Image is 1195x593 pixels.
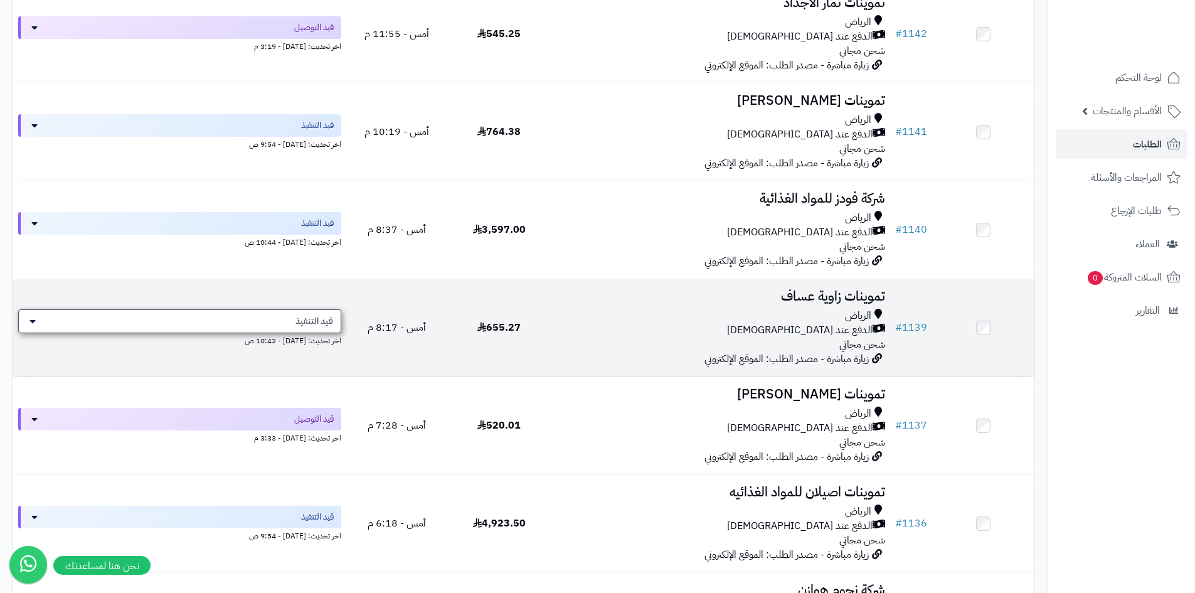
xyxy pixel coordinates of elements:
span: أمس - 7:28 م [368,418,426,433]
span: الطلبات [1133,136,1162,153]
span: شحن مجاني [839,141,885,156]
span: العملاء [1135,235,1160,253]
span: شحن مجاني [839,435,885,450]
a: الطلبات [1056,129,1187,159]
span: الرياض [845,505,871,519]
h3: تموينات زاوية عساف [555,289,885,304]
a: #1136 [895,516,927,531]
span: زيارة مباشرة - مصدر الطلب: الموقع الإلكتروني [704,58,869,73]
span: # [895,26,902,41]
div: اخر تحديث: [DATE] - 10:42 ص [18,333,341,346]
span: الدفع عند [DEMOGRAPHIC_DATA] [727,519,873,533]
span: 0 [1088,271,1103,286]
span: أمس - 6:18 م [368,516,426,531]
div: اخر تحديث: [DATE] - 9:54 ص [18,528,341,542]
span: 655.27 [477,320,521,335]
div: اخر تحديث: [DATE] - 9:54 ص [18,137,341,150]
span: السلات المتروكة [1086,269,1162,286]
span: الدفع عند [DEMOGRAPHIC_DATA] [727,29,873,44]
span: # [895,222,902,237]
span: شحن مجاني [839,239,885,254]
img: logo-2.png [1110,28,1183,55]
span: 545.25 [477,26,521,41]
span: زيارة مباشرة - مصدر الطلب: الموقع الإلكتروني [704,449,869,464]
span: قيد التوصيل [294,413,334,425]
span: 520.01 [477,418,521,433]
span: الرياض [845,113,871,127]
h3: تموينات [PERSON_NAME] [555,93,885,108]
span: قيد التنفيذ [301,217,334,230]
a: التقارير [1056,296,1187,326]
span: زيارة مباشرة - مصدر الطلب: الموقع الإلكتروني [704,254,869,269]
span: أمس - 10:19 م [364,124,429,139]
span: المراجعات والأسئلة [1091,169,1162,186]
span: الرياض [845,211,871,225]
div: اخر تحديث: [DATE] - 3:33 م [18,430,341,444]
span: # [895,124,902,139]
h3: تموينات اصيلان للمواد الغذائيه [555,485,885,500]
a: لوحة التحكم [1056,63,1187,93]
div: اخر تحديث: [DATE] - 3:19 م [18,39,341,52]
span: # [895,320,902,335]
span: الرياض [845,407,871,421]
span: زيارة مباشرة - مصدر الطلب: الموقع الإلكتروني [704,156,869,171]
span: # [895,418,902,433]
span: 4,923.50 [473,516,526,531]
span: # [895,516,902,531]
span: شحن مجاني [839,337,885,352]
a: طلبات الإرجاع [1056,196,1187,226]
span: الدفع عند [DEMOGRAPHIC_DATA] [727,421,873,435]
span: الرياض [845,15,871,29]
a: #1141 [895,124,927,139]
span: الأقسام والمنتجات [1093,102,1162,120]
span: أمس - 8:37 م [368,222,426,237]
span: قيد التنفيذ [301,119,334,132]
span: طلبات الإرجاع [1111,202,1162,220]
a: #1137 [895,418,927,433]
span: لوحة التحكم [1115,69,1162,87]
span: قيد التنفيذ [301,511,334,523]
a: السلات المتروكة0 [1056,262,1187,292]
span: زيارة مباشرة - مصدر الطلب: الموقع الإلكتروني [704,351,869,366]
a: المراجعات والأسئلة [1056,163,1187,193]
span: قيد التنفيذ [295,315,333,328]
a: العملاء [1056,229,1187,259]
span: قيد التوصيل [294,21,334,34]
a: #1140 [895,222,927,237]
h3: شركة فودز للمواد الغذائية [555,191,885,206]
a: #1142 [895,26,927,41]
span: التقارير [1136,302,1160,319]
span: شحن مجاني [839,43,885,58]
div: اخر تحديث: [DATE] - 10:44 ص [18,235,341,248]
span: 764.38 [477,124,521,139]
span: 3,597.00 [473,222,526,237]
a: #1139 [895,320,927,335]
span: الدفع عند [DEMOGRAPHIC_DATA] [727,225,873,240]
h3: تموينات [PERSON_NAME] [555,387,885,402]
span: الدفع عند [DEMOGRAPHIC_DATA] [727,127,873,142]
span: الدفع عند [DEMOGRAPHIC_DATA] [727,323,873,338]
span: الرياض [845,309,871,323]
span: شحن مجاني [839,533,885,548]
span: زيارة مباشرة - مصدر الطلب: الموقع الإلكتروني [704,547,869,562]
span: أمس - 8:17 م [368,320,426,335]
span: أمس - 11:55 م [364,26,429,41]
